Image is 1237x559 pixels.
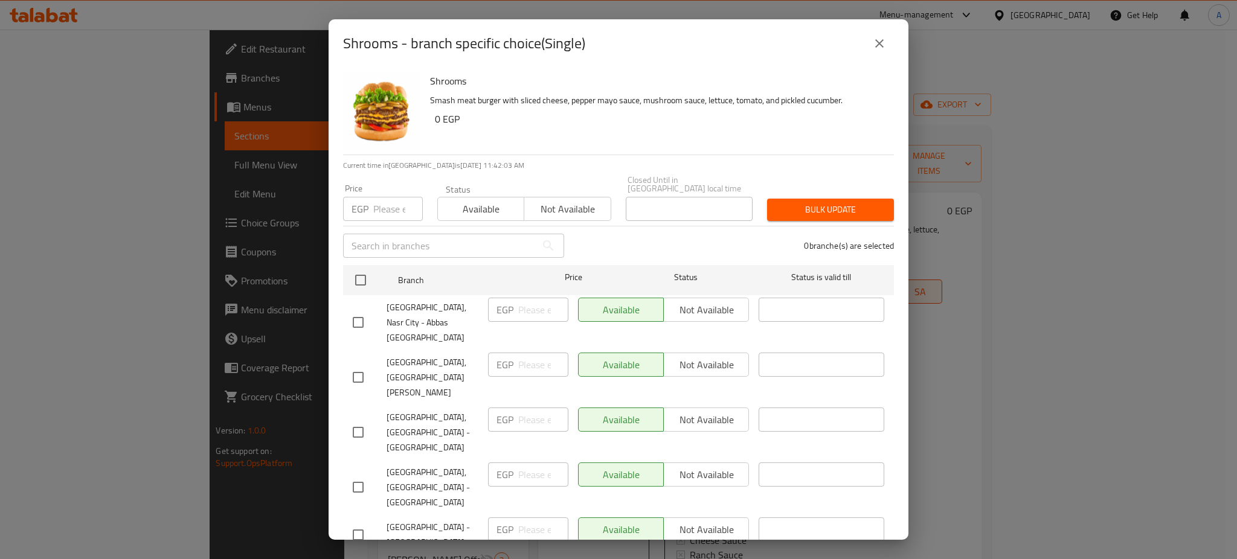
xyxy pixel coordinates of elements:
button: Not available [524,197,611,221]
img: Shrooms [343,72,420,150]
span: Price [533,270,614,285]
span: [GEOGRAPHIC_DATA], [GEOGRAPHIC_DATA] - [GEOGRAPHIC_DATA] [387,410,478,455]
span: [GEOGRAPHIC_DATA], [GEOGRAPHIC_DATA][PERSON_NAME] [387,355,478,400]
button: close [865,29,894,58]
span: Not available [529,200,606,218]
span: [GEOGRAPHIC_DATA], [GEOGRAPHIC_DATA] - [GEOGRAPHIC_DATA] [387,465,478,510]
span: Status [623,270,749,285]
h6: 0 EGP [435,110,884,127]
span: Status is valid till [759,270,884,285]
h2: Shrooms - branch specific choice(Single) [343,34,585,53]
p: EGP [352,202,368,216]
input: Please enter price [518,462,568,487]
p: EGP [496,522,513,537]
p: Current time in [GEOGRAPHIC_DATA] is [DATE] 11:42:03 AM [343,160,894,171]
span: Available [443,200,519,218]
p: EGP [496,302,513,317]
input: Please enter price [518,517,568,541]
input: Please enter price [518,353,568,377]
p: 0 branche(s) are selected [804,240,894,252]
p: EGP [496,412,513,427]
input: Please enter price [373,197,423,221]
input: Please enter price [518,407,568,432]
span: Branch [398,273,524,288]
p: Smash meat burger with sliced cheese, pepper mayo sauce, mushroom sauce, lettuce, tomato, and pic... [430,93,884,108]
span: [GEOGRAPHIC_DATA], Nasr City - Abbas [GEOGRAPHIC_DATA] [387,300,478,345]
h6: Shrooms [430,72,884,89]
span: Bulk update [777,202,884,217]
p: EGP [496,357,513,372]
span: [GEOGRAPHIC_DATA] - [GEOGRAPHIC_DATA] [387,520,478,550]
input: Please enter price [518,298,568,322]
input: Search in branches [343,234,536,258]
p: EGP [496,467,513,482]
button: Available [437,197,524,221]
button: Bulk update [767,199,894,221]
